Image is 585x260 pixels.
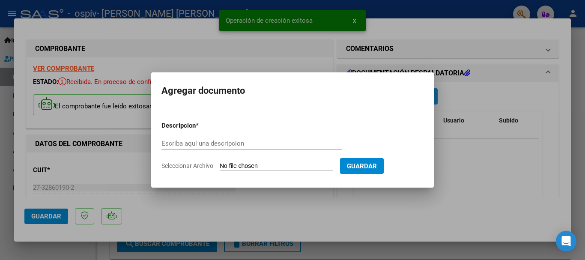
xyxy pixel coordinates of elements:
[161,83,424,99] h2: Agregar documento
[556,231,576,251] div: Open Intercom Messenger
[340,158,384,174] button: Guardar
[347,162,377,170] span: Guardar
[161,162,213,169] span: Seleccionar Archivo
[161,121,240,131] p: Descripcion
